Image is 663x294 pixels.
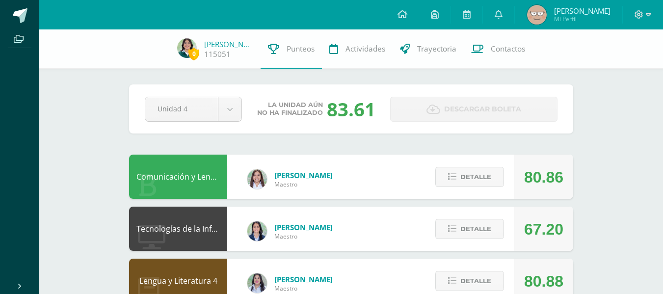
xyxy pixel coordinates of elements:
[274,274,333,284] span: [PERSON_NAME]
[129,207,227,251] div: Tecnologías de la Información y la Comunicación 4
[491,44,525,54] span: Contactos
[274,284,333,293] span: Maestro
[444,97,521,121] span: Descargar boleta
[460,272,491,290] span: Detalle
[145,97,241,121] a: Unidad 4
[417,44,456,54] span: Trayectoria
[554,15,610,23] span: Mi Perfil
[322,29,393,69] a: Actividades
[435,219,504,239] button: Detalle
[345,44,385,54] span: Actividades
[524,155,563,199] div: 80.86
[204,39,253,49] a: [PERSON_NAME]
[261,29,322,69] a: Punteos
[158,97,206,120] span: Unidad 4
[177,38,197,58] img: d477a1c2d131b93d112cd31d26bdb099.png
[435,271,504,291] button: Detalle
[274,232,333,241] span: Maestro
[460,168,491,186] span: Detalle
[257,101,323,117] span: La unidad aún no ha finalizado
[393,29,464,69] a: Trayectoria
[435,167,504,187] button: Detalle
[204,49,231,59] a: 115051
[527,5,547,25] img: 66e65aae75ac9ec1477066b33491d903.png
[460,220,491,238] span: Detalle
[524,207,563,251] div: 67.20
[188,48,199,60] span: 0
[274,222,333,232] span: [PERSON_NAME]
[327,96,375,122] div: 83.61
[464,29,532,69] a: Contactos
[287,44,315,54] span: Punteos
[274,170,333,180] span: [PERSON_NAME]
[129,155,227,199] div: Comunicación y Lenguaje L3 Inglés 4
[247,221,267,241] img: 7489ccb779e23ff9f2c3e89c21f82ed0.png
[554,6,610,16] span: [PERSON_NAME]
[247,273,267,293] img: df6a3bad71d85cf97c4a6d1acf904499.png
[274,180,333,188] span: Maestro
[247,169,267,189] img: acecb51a315cac2de2e3deefdb732c9f.png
